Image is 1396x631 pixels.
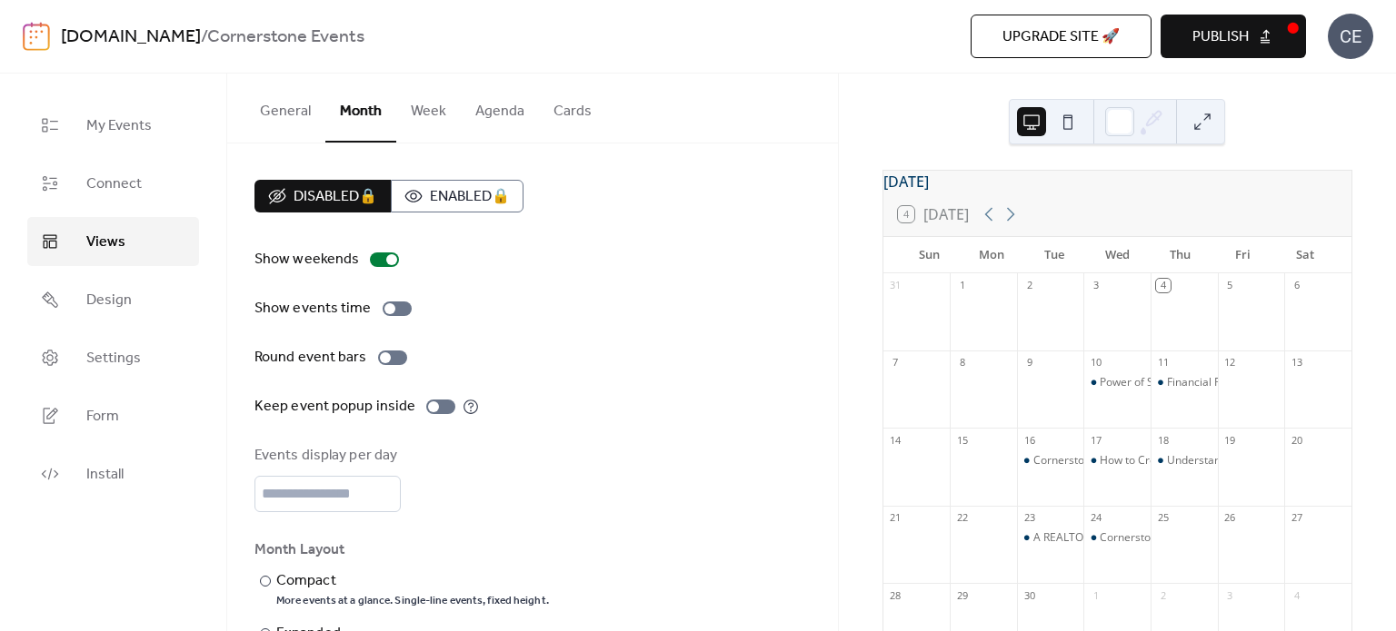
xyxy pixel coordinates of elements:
[1083,453,1151,468] div: How to Create a CMA with Cloud CMA
[27,391,199,440] a: Form
[86,173,142,195] span: Connect
[1017,530,1084,546] div: A REALTOR's Guide: Kitec Plumbing & Aluminum Wiring
[1100,453,1291,468] div: How to Create a CMA with Cloud CMA
[1149,237,1212,273] div: Thu
[1089,588,1102,602] div: 1
[1290,356,1303,370] div: 13
[1156,433,1170,447] div: 18
[86,406,119,428] span: Form
[201,20,207,54] b: /
[86,232,125,253] span: Views
[1156,356,1170,370] div: 11
[86,348,141,370] span: Settings
[27,159,199,208] a: Connect
[1022,433,1036,447] div: 16
[254,396,415,418] div: Keep event popup inside
[1022,279,1036,292] div: 2
[27,449,199,498] a: Install
[1223,588,1237,602] div: 3
[1100,375,1259,390] div: Power of Sale and Foreclosures
[61,20,201,54] a: [DOMAIN_NAME]
[955,588,969,602] div: 29
[1089,433,1102,447] div: 17
[955,279,969,292] div: 1
[889,356,902,370] div: 7
[27,275,199,324] a: Design
[1223,511,1237,525] div: 26
[1002,26,1120,48] span: Upgrade site 🚀
[276,594,549,608] div: More events at a glance. Single-line events, fixed height.
[1328,14,1373,59] div: CE
[1156,279,1170,292] div: 4
[86,464,124,486] span: Install
[889,511,902,525] div: 21
[1151,453,1218,468] div: Understanding Compliance & Ethics in Real Estate
[254,249,359,271] div: Show weekends
[1083,375,1151,390] div: Power of Sale and Foreclosures
[396,74,461,141] button: Week
[883,171,1351,192] div: [DATE]
[1223,279,1237,292] div: 5
[1022,588,1036,602] div: 30
[1156,511,1170,525] div: 25
[955,511,969,525] div: 22
[889,279,902,292] div: 31
[325,74,396,143] button: Month
[1192,26,1249,48] span: Publish
[1033,530,1311,546] div: A REALTOR's Guide: Kitec Plumbing & Aluminum Wiring
[1161,15,1306,58] button: Publish
[1223,433,1237,447] div: 19
[1290,433,1303,447] div: 20
[27,333,199,382] a: Settings
[276,570,545,592] div: Compact
[539,74,606,141] button: Cards
[1290,279,1303,292] div: 6
[898,237,961,273] div: Sun
[1089,279,1102,292] div: 3
[1089,511,1102,525] div: 24
[207,20,364,54] b: Cornerstone Events
[1223,356,1237,370] div: 12
[254,298,372,320] div: Show events time
[1017,453,1084,468] div: Cornerstone Connect: Matrix™, SentriLock™, and More at Hamilton Office
[1022,356,1036,370] div: 9
[1290,511,1303,525] div: 27
[1023,237,1086,273] div: Tue
[1156,588,1170,602] div: 2
[1212,237,1274,273] div: Fri
[1089,356,1102,370] div: 10
[86,290,132,311] span: Design
[955,356,969,370] div: 8
[1022,511,1036,525] div: 23
[1274,237,1337,273] div: Sat
[461,74,539,141] button: Agenda
[86,115,152,137] span: My Events
[254,539,807,561] div: Month Layout
[23,22,50,51] img: logo
[1086,237,1149,273] div: Wed
[1290,588,1303,602] div: 4
[27,101,199,150] a: My Events
[254,347,367,369] div: Round event bars
[971,15,1152,58] button: Upgrade site 🚀
[1151,375,1218,390] div: Financial Foundations for Agents - Personal Wealth Strategies
[245,74,325,141] button: General
[961,237,1023,273] div: Mon
[254,445,397,467] div: Events display per day
[889,433,902,447] div: 14
[27,217,199,266] a: Views
[889,588,902,602] div: 28
[955,433,969,447] div: 15
[1083,530,1151,546] div: Cornerstone Connect: Matrix™, SentriLock™, and More at Kitchener Office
